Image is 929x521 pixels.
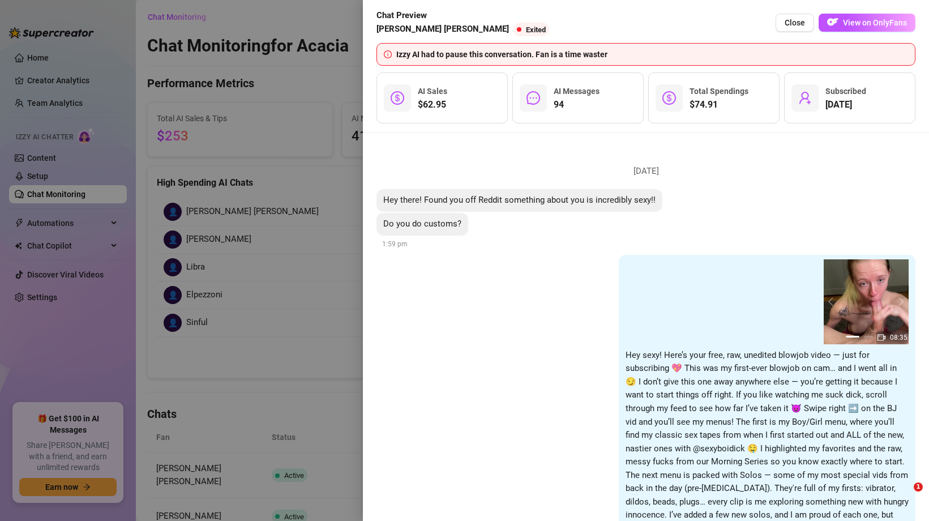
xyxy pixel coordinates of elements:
[396,48,908,61] div: Izzy AI had to pause this conversation. Fan is a time waster
[626,350,909,520] span: Hey sexy! Here’s your free, raw, unedited blowjob video — just for subscribing 💖 This was my firs...
[914,482,923,492] span: 1
[828,297,837,306] button: prev
[526,91,540,105] span: message
[877,336,887,338] button: 3
[864,336,873,338] button: 2
[382,240,408,248] span: 1:59 pm
[785,18,805,27] span: Close
[391,91,404,105] span: dollar
[554,98,600,112] span: 94
[384,50,392,58] span: info-circle
[825,87,866,96] span: Subscribed
[877,334,885,341] span: video-camera
[819,14,915,32] button: OFView on OnlyFans
[418,87,447,96] span: AI Sales
[895,297,904,306] button: next
[891,482,918,510] iframe: Intercom live chat
[376,9,554,23] span: Chat Preview
[383,219,461,229] span: Do you do customs?
[383,195,656,205] span: Hey there! Found you off Reddit something about you is incredibly sexy!!
[690,87,748,96] span: Total Spendings
[690,98,748,112] span: $74.91
[824,259,909,344] img: media
[662,91,676,105] span: dollar
[554,87,600,96] span: AI Messages
[825,98,866,112] span: [DATE]
[526,25,546,34] span: Exited
[625,165,667,178] span: [DATE]
[376,23,509,36] span: [PERSON_NAME] [PERSON_NAME]
[798,91,812,105] span: user-add
[827,16,838,28] img: OF
[776,14,814,32] button: Close
[890,334,907,341] span: 08:35
[418,98,447,112] span: $62.95
[843,18,907,27] span: View on OnlyFans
